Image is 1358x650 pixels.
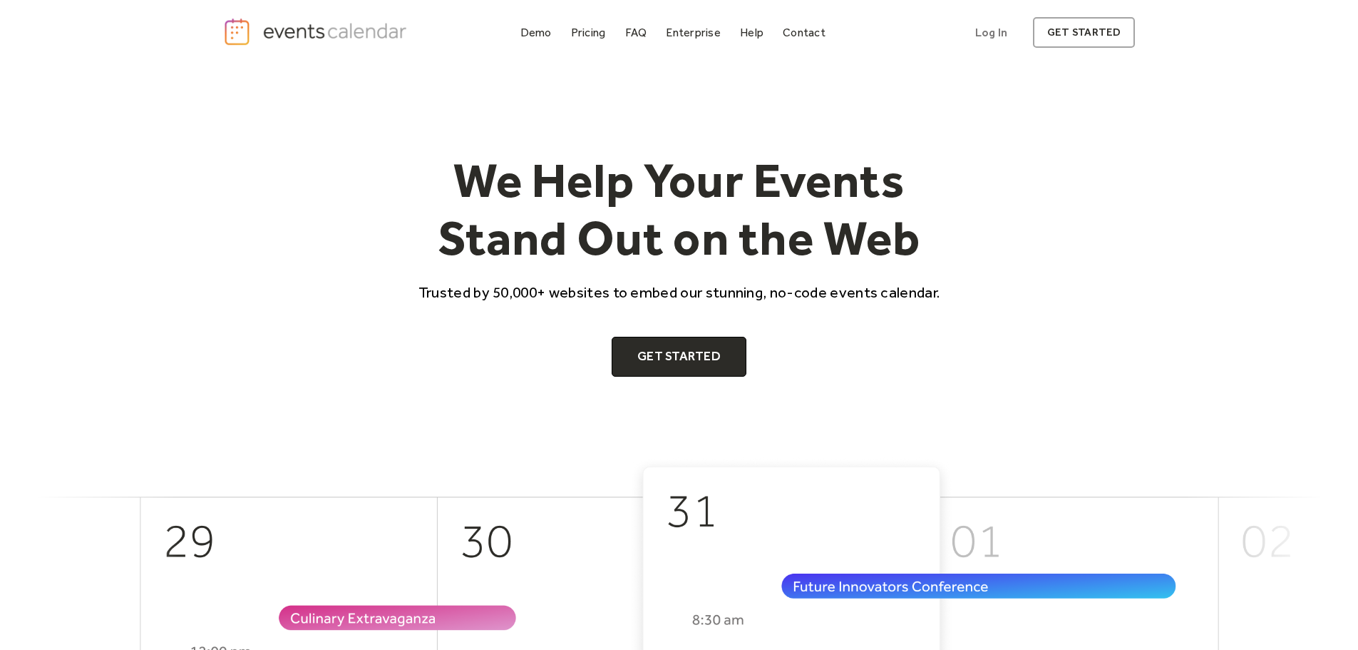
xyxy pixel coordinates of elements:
div: Contact [783,29,825,36]
p: Trusted by 50,000+ websites to embed our stunning, no-code events calendar. [406,282,953,303]
a: Get Started [612,337,746,377]
a: home [223,17,411,46]
a: Enterprise [660,23,726,42]
div: Help [740,29,763,36]
a: Log In [961,17,1022,48]
h1: We Help Your Events Stand Out on the Web [406,151,953,268]
a: Demo [515,23,557,42]
a: Contact [777,23,831,42]
div: Pricing [571,29,606,36]
div: FAQ [625,29,647,36]
a: Help [734,23,769,42]
a: FAQ [619,23,653,42]
a: Pricing [565,23,612,42]
div: Demo [520,29,552,36]
div: Enterprise [666,29,720,36]
a: get started [1033,17,1135,48]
